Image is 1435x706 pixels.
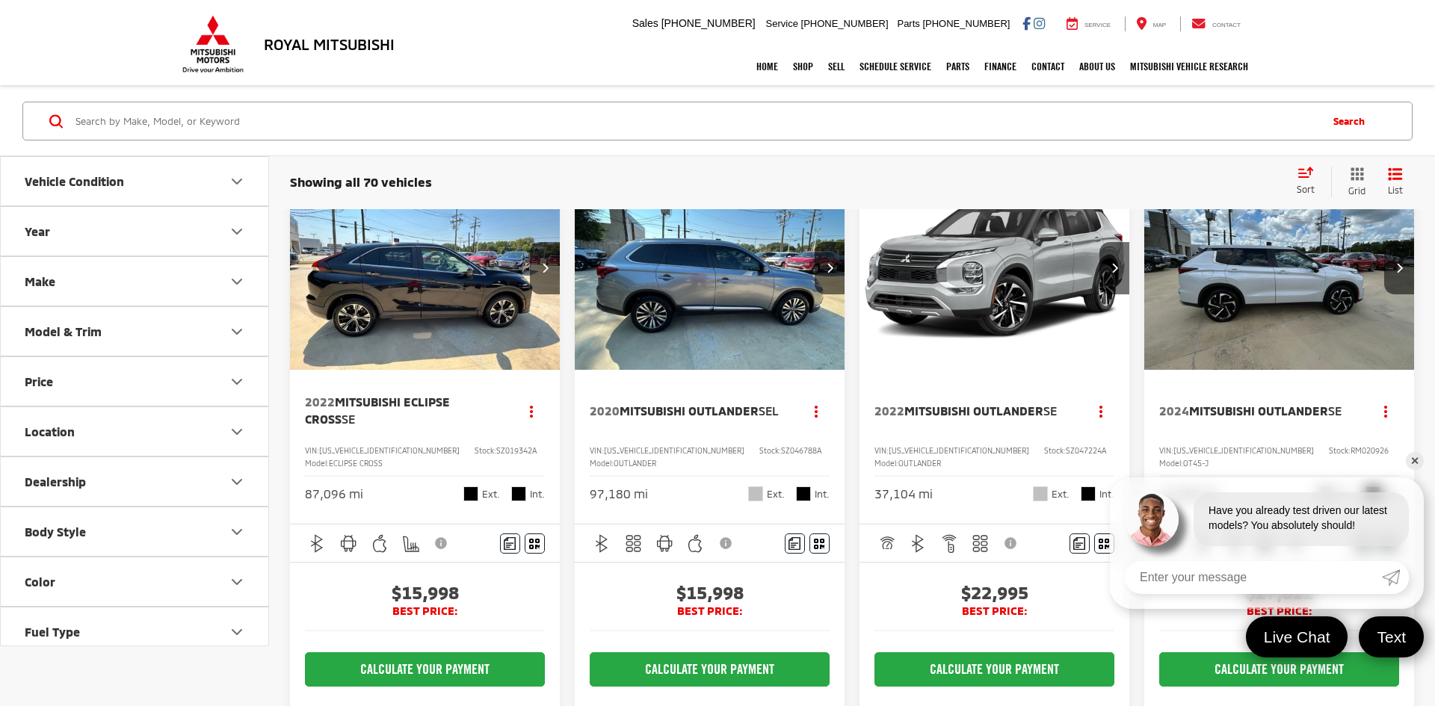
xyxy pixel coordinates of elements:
[25,625,80,639] div: Fuel Type
[1189,403,1328,418] span: Mitsubishi Outlander
[1066,446,1106,455] span: SZ047224A
[604,446,744,455] span: [US_VEHICLE_IDENTIFICATION_NUMBER]
[1256,627,1338,647] span: Live Chat
[25,274,55,288] div: Make
[909,534,928,553] img: Bluetooth®
[1099,487,1114,501] span: Int.
[786,48,821,85] a: Shop
[228,272,246,290] div: Make
[1212,22,1241,28] span: Contact
[590,486,648,503] div: 97,180 mi
[789,537,800,550] img: Comments
[590,446,604,455] span: VIN:
[714,527,739,559] button: View Disclaimer
[1099,405,1102,417] span: dropdown dots
[801,18,889,29] span: [PHONE_NUMBER]
[319,446,460,455] span: [US_VEHICLE_IDENTIFICATION_NUMBER]
[339,534,358,553] img: Android Auto
[1359,616,1424,657] a: Text
[228,522,246,540] div: Body Style
[228,572,246,590] div: Color
[1159,652,1399,687] : CALCULATE YOUR PAYMENT
[1159,403,1189,418] span: 2024
[1348,185,1365,197] span: Grid
[525,533,545,554] button: Window Sticker
[1099,242,1129,294] button: Next image
[1369,627,1413,647] span: Text
[632,17,658,29] span: Sales
[590,652,830,687] : CALCULATE YOUR PAYMENT
[1024,48,1072,85] a: Contact
[1,357,270,406] button: PricePrice
[749,48,786,85] a: Home
[1123,48,1256,85] a: Mitsubishi Vehicle Research
[401,534,420,553] img: Heated Seats
[290,174,432,189] span: Showing all 70 vehicles
[796,486,811,501] span: Black
[1289,167,1331,196] button: Select sort value
[767,487,785,501] span: Ext.
[1318,102,1386,140] button: Search
[1328,403,1342,418] span: SE
[1,507,270,556] button: Body StyleBody Style
[766,18,798,29] span: Service
[1377,167,1414,197] button: List View
[496,446,537,455] span: SZ019342A
[590,581,830,604] span: $15,998
[529,537,540,549] i: Window Sticker
[1084,22,1111,28] span: Service
[1,257,270,306] button: MakeMake
[874,581,1114,604] span: $22,995
[874,652,1114,687] : CALCULATE YOUR PAYMENT
[803,397,830,424] button: Actions
[1073,537,1085,550] img: Comments
[781,446,821,455] span: SZ046788A
[859,167,1131,371] img: 2022 Mitsubishi Outlander SE
[614,459,656,468] span: OUTLANDER
[590,459,614,468] span: Model:
[289,167,561,371] img: 2022 Mitsubishi Eclipse Cross SE
[1044,446,1066,455] span: Stock:
[1159,446,1173,455] span: VIN:
[305,446,319,455] span: VIN:
[1,307,270,356] button: Model & TrimModel & Trim
[1022,17,1031,29] a: Facebook: Click to visit our Facebook page
[25,474,86,489] div: Dealership
[305,459,329,468] span: Model:
[940,534,959,553] img: Remote Start
[1072,48,1123,85] a: About Us
[1183,459,1209,468] span: OT45-J
[482,487,500,501] span: Ext.
[1081,486,1096,501] span: Black
[1144,167,1416,371] img: 2024 Mitsubishi Outlander SE
[1331,167,1377,197] button: Grid View
[530,487,545,501] span: Int.
[305,486,363,503] div: 87,096 mi
[574,167,846,371] img: 2020 Mitsubishi Outlander SEL
[228,322,246,340] div: Model & Trim
[25,324,102,338] div: Model & Trim
[342,412,355,426] span: SE
[228,172,246,190] div: Vehicle Condition
[504,537,516,550] img: Comments
[1144,167,1416,370] div: 2024 Mitsubishi Outlander SE 0
[1033,486,1048,501] span: Alloy Silver Metallic
[1384,405,1387,417] span: dropdown dots
[228,222,246,240] div: Year
[25,174,124,188] div: Vehicle Condition
[1,457,270,506] button: DealershipDealership
[305,394,504,427] a: 2022Mitsubishi Eclipse CrossSE
[874,403,904,418] span: 2022
[1153,22,1166,28] span: Map
[686,534,705,553] img: Apple CarPlay
[748,486,763,501] span: Silver
[530,242,560,294] button: Next image
[939,48,977,85] a: Parts: Opens in a new tab
[500,533,520,554] button: Comments
[228,472,246,490] div: Dealership
[228,422,246,440] div: Location
[1034,17,1045,29] a: Instagram: Click to visit our Instagram page
[999,527,1024,559] button: View Disclaimer
[371,534,389,553] img: Apple CarPlay
[1180,16,1252,31] a: Contact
